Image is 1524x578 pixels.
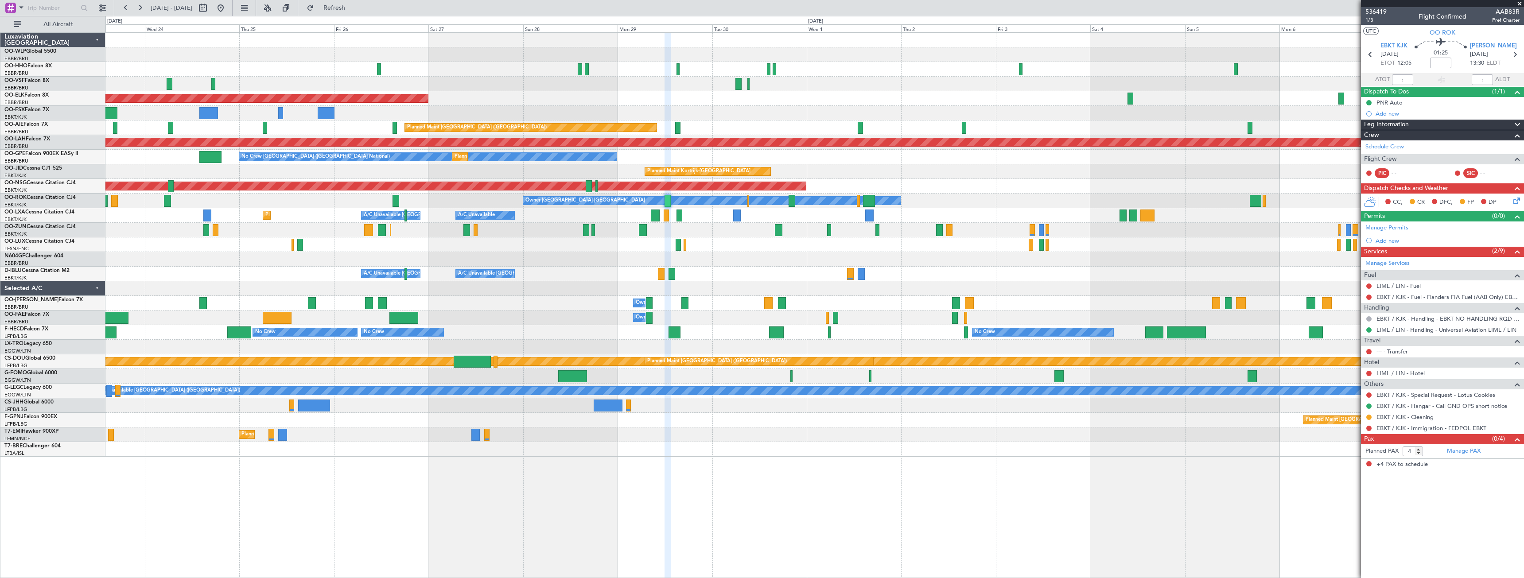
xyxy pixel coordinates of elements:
div: No Crew [GEOGRAPHIC_DATA] ([GEOGRAPHIC_DATA] National) [241,150,390,163]
div: Wed 24 [145,24,239,32]
a: EBBR/BRU [4,304,28,310]
span: OO-LXA [4,209,25,215]
span: 1/3 [1365,16,1387,24]
a: G-FOMOGlobal 6000 [4,370,57,376]
a: EBBR/BRU [4,55,28,62]
a: LTBA/ISL [4,450,24,457]
a: OO-LAHFalcon 7X [4,136,50,142]
span: CR [1417,198,1425,207]
span: (0/4) [1492,434,1505,443]
span: OO-VSF [4,78,25,83]
div: Planned Maint Kortrijk-[GEOGRAPHIC_DATA] [647,165,750,178]
div: Sun 5 [1185,24,1279,32]
a: T7-BREChallenger 604 [4,443,61,449]
input: --:-- [1392,74,1413,85]
div: A/C Unavailable [GEOGRAPHIC_DATA] ([GEOGRAPHIC_DATA] National) [364,209,529,222]
div: PNR Auto [1376,99,1403,106]
a: OO-JIDCessna CJ1 525 [4,166,62,171]
a: OO-GPEFalcon 900EX EASy II [4,151,78,156]
div: Sat 27 [428,24,523,32]
span: Flight Crew [1364,154,1397,164]
span: Fuel [1364,270,1376,280]
a: EBKT / KJK - Hangar - Call GND OPS short notice [1376,402,1507,410]
a: EBBR/BRU [4,143,28,150]
div: No Crew [364,326,384,339]
span: (1/1) [1492,87,1505,96]
div: Thu 25 [239,24,334,32]
a: EBKT/KJK [4,202,27,208]
a: CS-DOUGlobal 6500 [4,356,55,361]
button: Refresh [303,1,356,15]
div: Add new [1376,237,1520,244]
span: OO-AIE [4,122,23,127]
div: Owner Melsbroek Air Base [636,296,696,310]
div: Owner Melsbroek Air Base [636,311,696,324]
div: - - [1480,169,1500,177]
a: EBKT / KJK - Special Request - Lotus Cookies [1376,391,1495,399]
a: EBKT/KJK [4,275,27,281]
span: DFC, [1439,198,1453,207]
div: Planned Maint [GEOGRAPHIC_DATA] ([GEOGRAPHIC_DATA]) [647,355,787,368]
a: EGGW/LTN [4,392,31,398]
a: T7-EMIHawker 900XP [4,429,58,434]
div: Mon 29 [618,24,712,32]
span: All Aircraft [23,21,93,27]
span: [DATE] [1380,50,1399,59]
span: FP [1467,198,1474,207]
label: Planned PAX [1365,447,1399,456]
span: CC, [1393,198,1403,207]
a: OO-AIEFalcon 7X [4,122,48,127]
div: A/C Unavailable [458,209,495,222]
span: ATOT [1375,75,1390,84]
div: A/C Unavailable [GEOGRAPHIC_DATA] ([GEOGRAPHIC_DATA] National) [364,267,529,280]
span: Refresh [316,5,353,11]
a: LFPB/LBG [4,421,27,427]
div: No Crew [975,326,995,339]
a: OO-FSXFalcon 7X [4,107,49,112]
div: SIC [1463,168,1478,178]
button: All Aircraft [10,17,96,31]
a: EBBR/BRU [4,318,28,325]
a: LIML / LIN - Fuel [1376,282,1421,290]
div: Planned Maint [GEOGRAPHIC_DATA] ([GEOGRAPHIC_DATA] National) [455,150,615,163]
a: Schedule Crew [1365,143,1404,151]
a: LX-TROLegacy 650 [4,341,52,346]
span: [DATE] [1470,50,1488,59]
a: OO-ZUNCessna Citation CJ4 [4,224,76,229]
span: LX-TRO [4,341,23,346]
span: T7-BRE [4,443,23,449]
span: OO-ROK [1430,28,1455,37]
span: OO-NSG [4,180,27,186]
a: OO-ROKCessna Citation CJ4 [4,195,76,200]
span: OO-FSX [4,107,25,112]
button: UTC [1363,27,1379,35]
span: Pax [1364,434,1374,444]
a: LIML / LIN - Handling - Universal Aviation LIML / LIN [1376,326,1516,334]
span: (0/0) [1492,211,1505,221]
a: EBKT/KJK [4,172,27,179]
a: EBBR/BRU [4,70,28,77]
div: A/C Unavailable [GEOGRAPHIC_DATA] ([GEOGRAPHIC_DATA]) [96,384,240,397]
span: CS-DOU [4,356,25,361]
span: Leg Information [1364,120,1409,130]
span: G-LEGC [4,385,23,390]
span: G-FOMO [4,370,27,376]
span: +4 PAX to schedule [1376,460,1428,469]
span: 536419 [1365,7,1387,16]
div: No Crew [255,326,276,339]
span: Others [1364,379,1384,389]
div: Flight Confirmed [1419,12,1466,21]
span: OO-WLP [4,49,26,54]
a: OO-NSGCessna Citation CJ4 [4,180,76,186]
div: - - [1392,169,1411,177]
a: LFMN/NCE [4,435,31,442]
a: OO-VSFFalcon 8X [4,78,49,83]
span: OO-ZUN [4,224,27,229]
div: [DATE] [107,18,122,25]
span: OO-[PERSON_NAME] [4,297,58,303]
span: OO-LAH [4,136,26,142]
span: OO-FAE [4,312,25,317]
a: EBBR/BRU [4,158,28,164]
span: N604GF [4,253,25,259]
span: Crew [1364,130,1379,140]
